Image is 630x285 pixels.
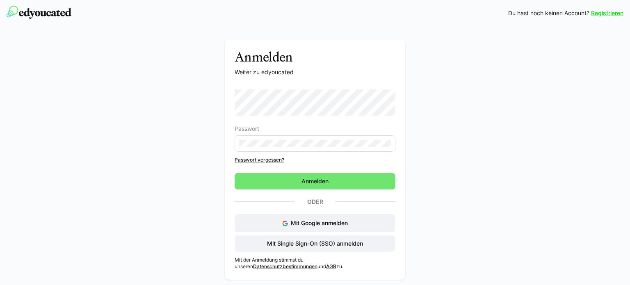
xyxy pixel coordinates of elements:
[508,9,589,17] span: Du hast noch keinen Account?
[235,235,395,252] button: Mit Single Sign-On (SSO) anmelden
[235,173,395,189] button: Anmelden
[291,219,348,226] span: Mit Google anmelden
[326,263,336,269] a: AGB
[235,125,259,132] span: Passwort
[591,9,623,17] a: Registrieren
[235,257,395,270] p: Mit der Anmeldung stimmst du unseren und zu.
[7,6,71,19] img: edyoucated
[300,177,330,185] span: Anmelden
[266,239,364,248] span: Mit Single Sign-On (SSO) anmelden
[295,196,335,207] p: Oder
[235,157,395,163] a: Passwort vergessen?
[253,263,317,269] a: Datenschutzbestimmungen
[235,214,395,232] button: Mit Google anmelden
[235,49,395,65] h3: Anmelden
[235,68,395,76] p: Weiter zu edyoucated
